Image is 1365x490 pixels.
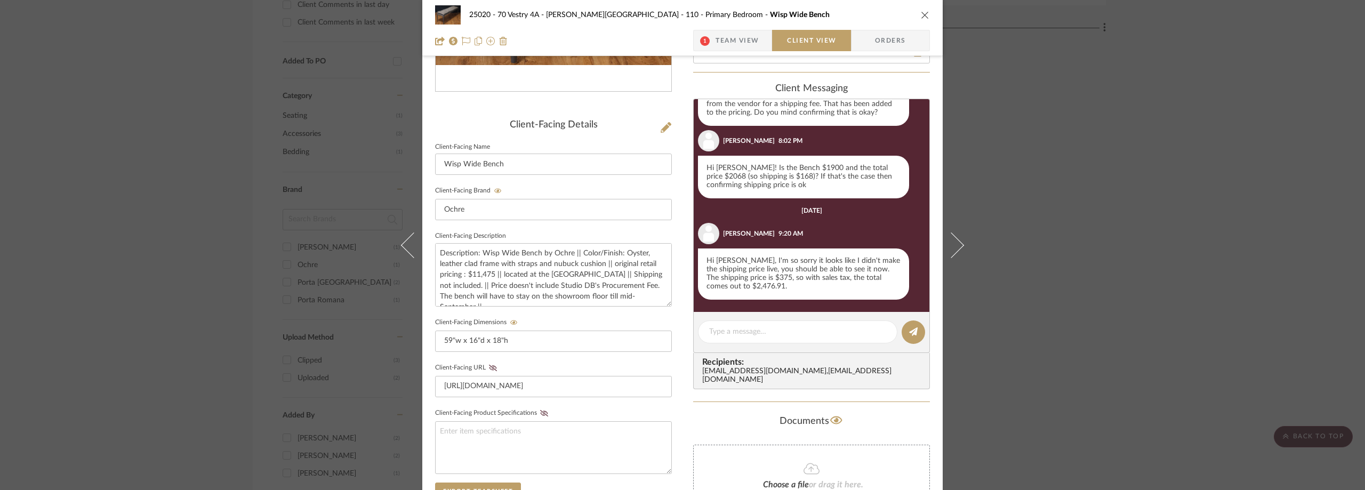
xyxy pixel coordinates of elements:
[920,10,930,20] button: close
[435,144,490,150] label: Client-Facing Name
[702,367,925,384] div: [EMAIL_ADDRESS][DOMAIN_NAME] , [EMAIL_ADDRESS][DOMAIN_NAME]
[693,83,930,95] div: client Messaging
[809,480,863,489] span: or drag it here.
[723,136,775,146] div: [PERSON_NAME]
[698,130,719,151] img: user_avatar.png
[435,187,505,195] label: Client-Facing Brand
[698,156,909,198] div: Hi [PERSON_NAME]! Is the Bench $1900 and the total price $2068 (so shipping is $168)? If that's t...
[435,376,672,397] input: Enter item URL
[778,229,803,238] div: 9:20 AM
[499,37,508,45] img: Remove from project
[435,319,521,326] label: Client-Facing Dimensions
[537,409,551,417] button: Client-Facing Product Specifications
[435,331,672,352] input: Enter item dimensions
[469,11,686,19] span: 25020 - 70 Vestry 4A - [PERSON_NAME][GEOGRAPHIC_DATA]
[435,409,551,417] label: Client-Facing Product Specifications
[686,11,770,19] span: 110 - Primary Bedroom
[787,30,836,51] span: Client View
[435,154,672,175] input: Enter Client-Facing Item Name
[435,234,506,239] label: Client-Facing Description
[507,319,521,326] button: Client-Facing Dimensions
[435,199,672,220] input: Enter Client-Facing Brand
[778,136,802,146] div: 8:02 PM
[435,4,461,26] img: 14c58895-2831-4ab9-9425-6925083a9f78_48x40.jpg
[716,30,759,51] span: Team View
[491,187,505,195] button: Client-Facing Brand
[770,11,830,19] span: Wisp Wide Bench
[700,36,710,46] span: 1
[435,364,500,372] label: Client-Facing URL
[698,248,909,300] div: Hi [PERSON_NAME], I'm so sorry it looks like I didn't make the shipping price live, you should be...
[698,83,909,126] div: Hi [PERSON_NAME], just a heads up that got a quote from the vendor for a shipping fee. That has b...
[698,223,719,244] img: user_avatar.png
[723,229,775,238] div: [PERSON_NAME]
[693,413,930,430] div: Documents
[486,364,500,372] button: Client-Facing URL
[435,119,672,131] div: Client-Facing Details
[702,357,925,367] span: Recipients:
[801,207,822,214] div: [DATE]
[863,30,918,51] span: Orders
[763,480,809,489] span: Choose a file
